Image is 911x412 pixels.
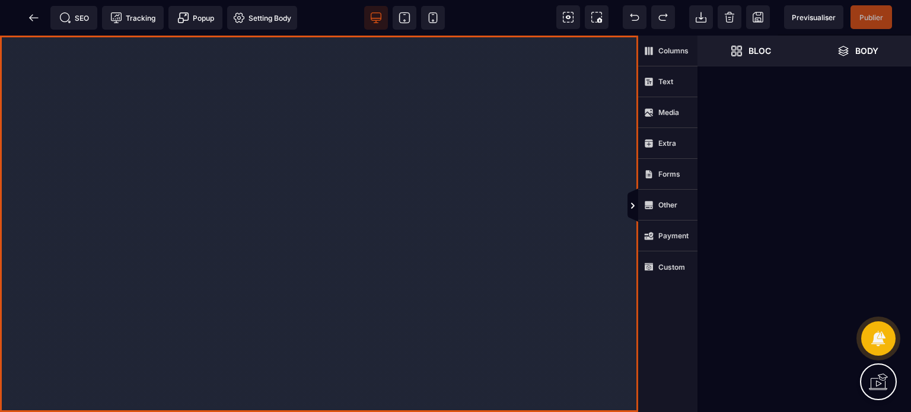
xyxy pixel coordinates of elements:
[658,263,685,272] strong: Custom
[658,46,689,55] strong: Columns
[177,12,214,24] span: Popup
[556,5,580,29] span: View components
[658,77,673,86] strong: Text
[658,231,689,240] strong: Payment
[792,13,836,22] span: Previsualiser
[658,108,679,117] strong: Media
[658,170,680,178] strong: Forms
[748,46,771,55] strong: Bloc
[859,13,883,22] span: Publier
[658,200,677,209] strong: Other
[585,5,609,29] span: Screenshot
[233,12,291,24] span: Setting Body
[855,46,878,55] strong: Body
[110,12,155,24] span: Tracking
[59,12,89,24] span: SEO
[784,5,843,29] span: Preview
[658,139,676,148] strong: Extra
[804,36,911,66] span: Open Layer Manager
[697,36,804,66] span: Open Blocks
